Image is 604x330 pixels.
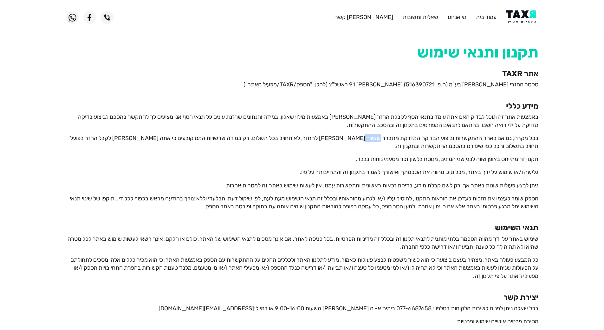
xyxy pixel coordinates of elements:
[66,155,538,163] p: תקנון זה מתייחס באופן שווה לבני שני המינים, מנוסח בלשון זכר מטעמי נוחות בלבד.
[66,11,79,24] img: WhatsApp
[83,11,96,24] img: Facebook
[66,69,538,78] h4: אתר TAXR
[66,113,538,129] p: באמצעות אתר זה תוכל לבדוק האם אתה עומד בתנאי הסף לקבלת החזר [PERSON_NAME] באמצעות מילוי שאלון. במ...
[335,14,393,21] a: [PERSON_NAME] קשר
[476,14,497,21] a: עמוד בית
[506,10,538,24] img: Logo
[66,256,538,280] p: כל המבצע פעולה באתר, מצהיר בעצם ביצועה כי הוא כשיר משפטית לבצע פעולות כאמור, מודע לתקנון האתר ולכ...
[66,305,538,313] p: בכל שאלה ניתן לפנות לשירות הלקוחות בטלפון: 077-6687658 בימים א- ה [PERSON_NAME] השעות 9:00-16:00 ...
[66,43,538,62] h1: תקנון ותנאי שימוש
[66,182,538,190] p: ניתן לבצע פעולות שונות באתר אך ורק לשם קבלת מידע, בדיקת זכאות ראשונית והתקשרות עמנו. אין לעשות שי...
[403,14,438,21] a: שאלות ותשובות
[448,14,466,21] a: מי אנחנו
[66,318,538,326] p: מסירת פרטים אישיים שימוש ופרטיות
[66,235,538,251] p: שימוש באתר על ידך מהווה הסכמה בלתי מותנית לתנאי תקנון זה ובכלל זה מדיניות הפרטיות, בכל כניסה לאתר...
[506,102,538,111] strong: מידע כללי
[495,223,538,232] strong: תנאי השימוש
[159,305,254,312] span: [EMAIL_ADDRESS][DOMAIN_NAME]
[66,134,538,150] p: בכל מקרה, גם אם לאחר ההתקשרות וביצוע הבדיקה המדויקת מתברר שאינך [PERSON_NAME] להחזר, לא תחויב בכל...
[66,168,538,176] p: גלישה ו/או שימוש על ידך באתר, מכל סוג, מהווה את הסכמתך ואישורך לאמור בתקנון זה והתחייבותך על פיו.
[66,195,538,211] p: הספק שומר לעצמו את הזכות לעדכן את הוראות התקנון, להוסיף עליו ו/או לגרוע מהוראותיו ובכלל זה תנאי ה...
[101,11,114,24] img: Phone
[503,293,538,302] strong: יצירת קשר
[66,81,538,89] p: טקסר החזרי [PERSON_NAME] בע"מ (ח.פ. 516390721) [PERSON_NAME] 91 ראשל"צ (להלן :"הספק/TAXR/מפעיל הא...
